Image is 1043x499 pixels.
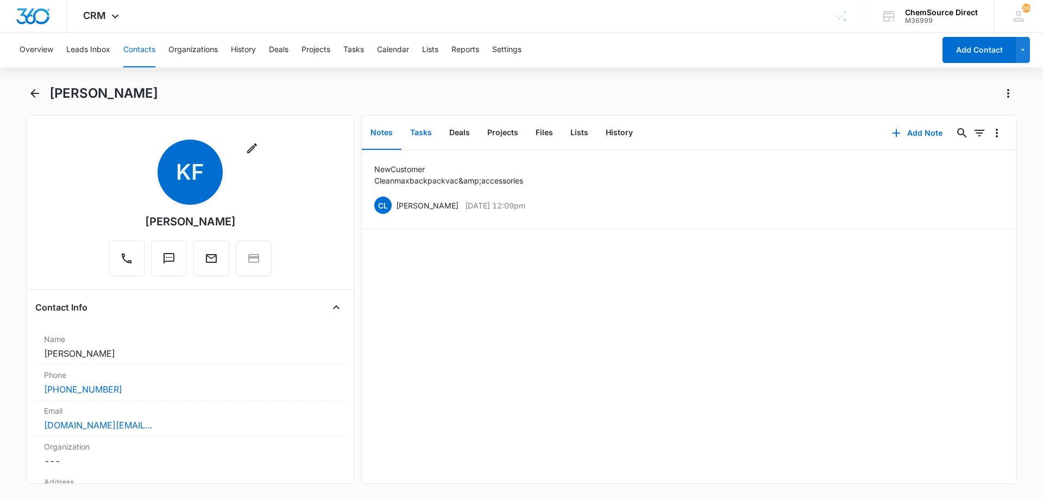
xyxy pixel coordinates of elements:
[492,33,521,67] button: Settings
[151,241,187,276] button: Text
[231,33,256,67] button: History
[971,124,988,142] button: Filters
[328,299,345,316] button: Close
[377,33,409,67] button: Calendar
[943,37,1016,63] button: Add Contact
[20,33,53,67] button: Overview
[597,116,642,150] button: History
[66,33,110,67] button: Leads Inbox
[527,116,562,150] button: Files
[422,33,438,67] button: Lists
[465,200,525,211] p: [DATE] 12:09pm
[44,441,336,452] label: Organization
[44,347,336,360] dd: [PERSON_NAME]
[49,85,158,102] h1: [PERSON_NAME]
[1022,4,1031,12] div: notifications count
[374,175,523,186] p: Cleanmax backpack vac &amp; accessories
[35,401,345,437] div: Email[DOMAIN_NAME][EMAIL_ADDRESS][DOMAIN_NAME]
[44,405,336,416] label: Email
[44,476,336,488] label: Address
[562,116,597,150] button: Lists
[1000,85,1017,102] button: Actions
[35,301,87,314] h4: Contact Info
[1022,4,1031,12] span: 2688
[301,33,330,67] button: Projects
[374,197,392,214] span: CL
[396,200,458,211] p: [PERSON_NAME]
[193,241,229,276] button: Email
[151,257,187,267] a: Text
[881,120,953,146] button: Add Note
[362,116,401,150] button: Notes
[83,10,106,21] span: CRM
[401,116,441,150] button: Tasks
[343,33,364,67] button: Tasks
[374,163,523,175] p: New Customer
[905,17,978,24] div: account id
[35,329,345,365] div: Name[PERSON_NAME]
[953,124,971,142] button: Search...
[44,383,122,396] a: [PHONE_NUMBER]
[44,454,336,468] dd: ---
[269,33,288,67] button: Deals
[451,33,479,67] button: Reports
[35,437,345,472] div: Organization---
[123,33,155,67] button: Contacts
[905,8,978,17] div: account name
[479,116,527,150] button: Projects
[158,140,223,205] span: KF
[44,419,153,432] a: [DOMAIN_NAME][EMAIL_ADDRESS][DOMAIN_NAME]
[44,333,336,345] label: Name
[44,369,336,381] label: Phone
[988,124,1006,142] button: Overflow Menu
[168,33,218,67] button: Organizations
[35,365,345,401] div: Phone[PHONE_NUMBER]
[145,213,236,230] div: [PERSON_NAME]
[26,85,43,102] button: Back
[109,257,144,267] a: Call
[441,116,479,150] button: Deals
[193,257,229,267] a: Email
[109,241,144,276] button: Call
